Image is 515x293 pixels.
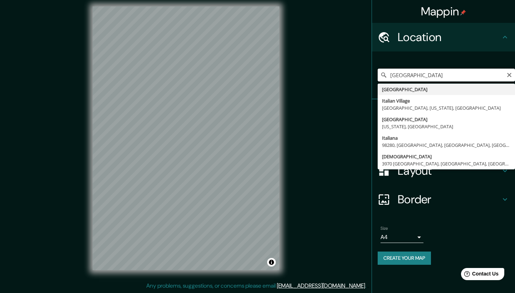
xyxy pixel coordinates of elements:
div: [GEOGRAPHIC_DATA], [US_STATE], [GEOGRAPHIC_DATA] [382,104,511,111]
div: [GEOGRAPHIC_DATA] [382,86,511,93]
div: Italiana [382,134,511,141]
div: [US_STATE], [GEOGRAPHIC_DATA] [382,123,511,130]
button: Toggle attribution [267,258,276,267]
div: [GEOGRAPHIC_DATA] [382,116,511,123]
div: . [366,282,367,290]
h4: Location [398,30,501,44]
div: [DEMOGRAPHIC_DATA] [382,153,511,160]
img: pin-icon.png [460,10,466,15]
div: Pins [372,99,515,128]
canvas: Map [93,6,279,270]
a: [EMAIL_ADDRESS][DOMAIN_NAME] [277,282,365,289]
input: Pick your city or area [378,69,515,81]
div: A4 [381,232,423,243]
div: 98280, [GEOGRAPHIC_DATA], [GEOGRAPHIC_DATA], [GEOGRAPHIC_DATA] [382,141,511,149]
h4: Border [398,192,501,207]
div: . [367,282,369,290]
div: 3970 [GEOGRAPHIC_DATA], [GEOGRAPHIC_DATA], [GEOGRAPHIC_DATA] [382,160,511,167]
p: Any problems, suggestions, or concerns please email . [146,282,366,290]
div: Border [372,185,515,214]
div: Italian Village [382,97,511,104]
iframe: Help widget launcher [451,265,507,285]
h4: Mappin [421,4,466,19]
h4: Layout [398,164,501,178]
button: Create your map [378,252,431,265]
div: Layout [372,157,515,185]
button: Clear [506,71,512,78]
div: Location [372,23,515,51]
div: Style [372,128,515,157]
label: Size [381,225,388,232]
